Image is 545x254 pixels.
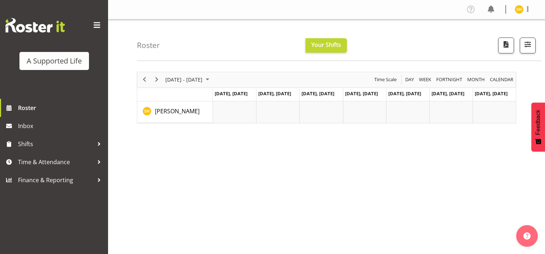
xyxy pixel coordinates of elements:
span: Time & Attendance [18,157,94,167]
button: Feedback - Show survey [531,102,545,152]
div: A Supported Life [27,56,82,66]
div: previous period [138,72,151,87]
img: Rosterit website logo [5,18,65,32]
button: Next [152,75,162,84]
span: calendar [489,75,514,84]
div: next period [151,72,163,87]
span: Month [466,75,486,84]
button: Month [489,75,515,84]
span: [DATE], [DATE] [475,90,508,97]
button: Timeline Week [418,75,433,84]
img: skylah-hansen11487.jpg [515,5,523,14]
span: Inbox [18,121,104,131]
span: [DATE], [DATE] [215,90,247,97]
span: Roster [18,102,104,113]
span: [DATE], [DATE] [301,90,334,97]
a: [PERSON_NAME] [155,107,200,115]
button: Fortnight [435,75,464,84]
span: Day [405,75,415,84]
table: Timeline Week of August 24, 2025 [213,101,516,123]
button: Previous [140,75,149,84]
button: Timeline Day [404,75,415,84]
span: [DATE], [DATE] [258,90,291,97]
button: August 2025 [164,75,213,84]
button: Timeline Month [466,75,486,84]
span: [DATE] - [DATE] [165,75,203,84]
span: Shifts [18,139,94,149]
span: [DATE], [DATE] [345,90,378,97]
div: August 18 - 24, 2025 [163,72,214,87]
span: Time Scale [374,75,397,84]
button: Your Shifts [305,38,347,53]
h4: Roster [137,41,160,49]
span: Feedback [535,110,541,135]
span: [DATE], [DATE] [432,90,464,97]
button: Download a PDF of the roster according to the set date range. [498,38,514,53]
button: Filter Shifts [520,38,536,53]
td: Skylah Hansen resource [137,101,213,123]
div: Timeline Week of August 24, 2025 [137,72,516,123]
span: Finance & Reporting [18,175,94,185]
span: Your Shifts [311,41,341,49]
img: help-xxl-2.png [523,232,531,240]
span: Fortnight [435,75,463,84]
button: Time Scale [373,75,398,84]
span: Week [418,75,432,84]
span: [DATE], [DATE] [388,90,421,97]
